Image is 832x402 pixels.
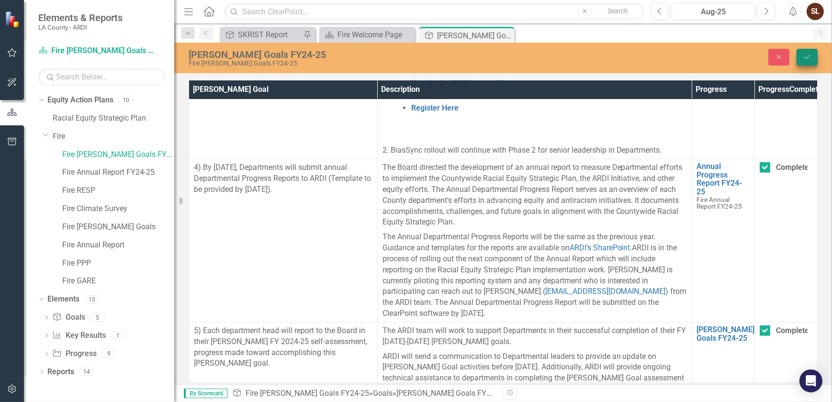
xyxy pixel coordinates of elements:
a: Fire [PERSON_NAME] Goals FY24-25 [38,45,158,56]
a: Fire [PERSON_NAME] Goals FY24-25 [246,389,369,398]
div: Aug-25 [675,6,752,18]
div: 9 [101,350,117,358]
div: 10 [118,96,134,104]
a: Fire PPP [62,258,174,269]
div: Fire Welcome Page [337,29,413,41]
div: Open Intercom Messenger [799,369,822,392]
a: Fire RESP [62,185,174,196]
input: Search Below... [38,68,165,85]
a: SKRIST Report [222,29,301,41]
div: » » [232,388,496,399]
a: Elements [47,294,79,305]
u: Virtua [595,90,615,100]
button: Aug-25 [672,3,755,20]
div: 14 [79,368,94,376]
div: [PERSON_NAME] Goals FY24-25 [396,389,506,398]
a: Goals [373,389,393,398]
a: Progress [52,348,96,359]
a: Fire Welcome Page [322,29,413,41]
a: Fire [PERSON_NAME] Goals [62,222,174,233]
p: The Annual Departmental Progress Reports will be the same as the previous year. Guidance and temp... [382,230,687,319]
a: Fire Annual Report [62,240,174,251]
div: 1 [111,332,126,340]
span: Elements & Reports [38,12,123,23]
p: The ARDI team will work to support Departments in their successful completion of their FY [DATE]-... [382,325,687,349]
div: Fire [PERSON_NAME] Goals FY24-25 [189,60,539,67]
p: ARDI will send a communication to Departmental leaders to provide an update on [PERSON_NAME] Goal... [382,349,687,395]
a: Goals [52,312,85,323]
button: Search [594,5,641,18]
span: Search [607,7,628,15]
div: 15 [84,295,100,303]
li: Make Up Session for All Levels: [DATE] 1:00 PM-4:30 PM [404,90,687,114]
div: 5 [90,313,105,322]
a: Key Results [52,330,105,341]
span: Fire Annual Report FY24-25 [697,196,742,211]
a: Fire [PERSON_NAME] Goals FY24-25 [62,149,174,160]
a: Fire Climate Survey [62,203,174,214]
img: ClearPoint Strategy [5,11,22,28]
a: [PERSON_NAME] Goals FY24-25 [697,325,755,342]
p: 5) Each department head will report to the Board in their [PERSON_NAME] FY 2024-25 self-assessmen... [194,325,372,369]
a: Fire [53,131,174,142]
a: ARDI’s SharePoint. [570,243,632,252]
div: [PERSON_NAME] Goals FY24-25 [437,30,512,42]
u: l [615,90,617,100]
input: Search ClearPoint... [225,3,644,20]
a: Fire Annual Report FY24-25 [62,167,174,178]
a: Equity Action Plans [47,95,113,106]
p: 2. BiasSync rollout will continue with Phase 2 for senior leadership in Departments. [382,143,687,156]
a: Fire GARE [62,276,174,287]
span: By Scorecard [184,389,227,398]
a: Annual Progress Report FY24-25 [697,162,750,196]
button: SL [807,3,824,20]
p: The Board directed the development of an annual report to measure Departmental efforts to impleme... [382,162,687,230]
div: [PERSON_NAME] Goals FY24-25 [189,49,539,60]
small: LA County - ARDI [38,23,123,31]
a: Register Here [411,103,459,112]
div: SKRIST Report [238,29,301,41]
a: Reports [47,367,74,378]
a: Racial Equity Strategic Plan [53,113,174,124]
a: [EMAIL_ADDRESS][DOMAIN_NAME] [545,287,666,296]
p: 4) By [DATE], Departments will submit annual Departmental Progress Reports to ARDI (Template to b... [194,162,372,195]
